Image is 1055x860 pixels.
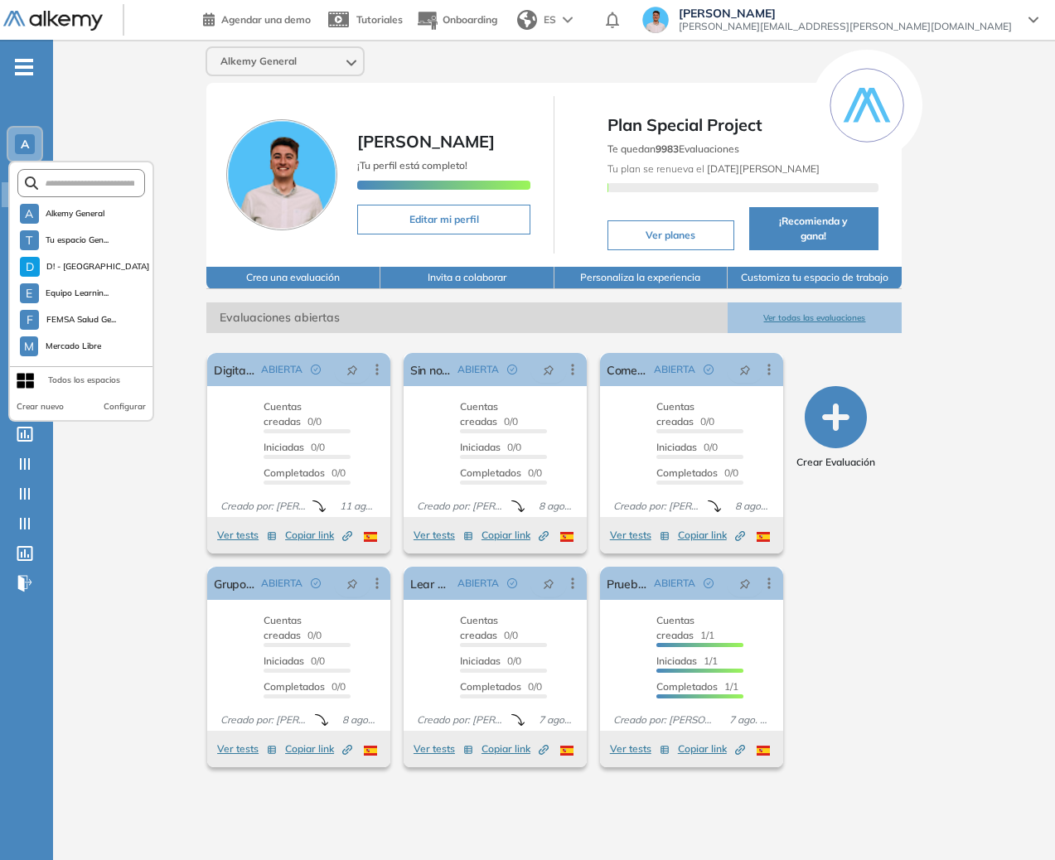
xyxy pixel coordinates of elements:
span: Iniciadas [656,655,697,667]
span: 1/1 [656,655,718,667]
span: ES [544,12,556,27]
span: Cuentas creadas [264,400,302,428]
span: 0/0 [460,466,542,479]
button: pushpin [530,570,567,597]
span: Creado por: [PERSON_NAME] [214,499,312,514]
span: 1/1 [656,614,714,641]
span: Iniciadas [460,441,501,453]
span: Copiar link [482,742,549,756]
span: Cuentas creadas [460,400,498,428]
img: ESP [560,532,573,542]
span: pushpin [543,363,554,376]
a: Comercial [607,353,647,386]
span: check-circle [704,578,714,588]
span: Creado por: [PERSON_NAME] [214,713,315,727]
span: Cuentas creadas [460,614,498,641]
span: Iniciadas [264,441,304,453]
span: Copiar link [678,742,745,756]
span: 0/0 [264,441,325,453]
span: 0/0 [656,466,738,479]
span: Tutoriales [356,13,403,26]
span: 1/1 [656,680,738,693]
span: Cuentas creadas [264,614,302,641]
button: Ver tests [414,525,473,545]
span: 0/0 [460,680,542,693]
button: Onboarding [416,2,497,38]
span: Completados [460,680,521,693]
span: pushpin [739,363,751,376]
button: Configurar [104,400,146,413]
button: Crea una evaluación [206,267,380,289]
button: Ver tests [217,525,277,545]
span: Creado por: [PERSON_NAME] [410,499,511,514]
span: ABIERTA [654,362,695,377]
span: pushpin [346,363,358,376]
span: 8 ago. 2025 [728,499,777,514]
span: A [25,207,33,220]
b: [DATE][PERSON_NAME] [704,162,820,175]
span: 7 ago. 2025 [532,713,580,727]
span: ¡Tu perfil está completo! [357,159,467,172]
span: check-circle [507,578,517,588]
button: Copiar link [482,525,549,545]
span: [PERSON_NAME] [679,7,1012,20]
span: Copiar link [678,528,745,543]
span: 0/0 [656,400,714,428]
img: world [517,10,537,30]
span: 0/0 [264,680,346,693]
span: Tu plan se renueva el [607,162,820,175]
a: Lear Corporation [410,567,451,600]
span: Cuentas creadas [656,614,694,641]
i: - [15,65,33,69]
a: Digitador [214,353,254,386]
a: Agendar una demo [203,8,311,28]
span: Cuentas creadas [656,400,694,428]
span: Alkemy General [220,55,297,68]
button: Ver todas las evaluaciones [728,302,902,333]
span: Creado por: [PERSON_NAME] [410,713,511,727]
span: check-circle [704,365,714,374]
button: pushpin [727,356,763,383]
span: Crear Evaluación [796,455,875,470]
button: Copiar link [678,525,745,545]
span: 8 ago. 2025 [532,499,580,514]
span: 11 ago. 2025 [333,499,384,514]
div: Todos los espacios [48,374,120,387]
span: 0/0 [460,400,518,428]
button: Ver tests [217,739,277,759]
span: Te quedan Evaluaciones [607,143,739,155]
span: Iniciadas [460,655,501,667]
button: Crear nuevo [17,400,64,413]
span: [PERSON_NAME][EMAIL_ADDRESS][PERSON_NAME][DOMAIN_NAME] [679,20,1012,33]
span: 0/0 [264,400,322,428]
span: ABIERTA [261,576,302,591]
span: Plan Special Project [607,113,878,138]
span: D [26,260,34,273]
span: T [26,234,32,247]
span: 8 ago. 2025 [336,713,384,727]
span: Alkemy General [46,207,105,220]
a: Grupo Gigante [214,567,254,600]
span: Completados [656,680,718,693]
a: Sin nombre [410,353,451,386]
button: Ver tests [610,525,670,545]
span: 0/0 [264,614,322,641]
button: ¡Recomienda y gana! [749,207,878,250]
span: E [26,287,32,300]
span: pushpin [739,577,751,590]
button: Ver tests [610,739,670,759]
button: Customiza tu espacio de trabajo [728,267,902,289]
button: Crear Evaluación [796,386,875,470]
span: pushpin [346,577,358,590]
button: Copiar link [285,525,352,545]
span: 0/0 [264,655,325,667]
iframe: Chat Widget [757,668,1055,860]
span: Completados [460,466,521,479]
span: 0/0 [656,441,718,453]
span: Completados [264,466,325,479]
button: pushpin [334,356,370,383]
img: ESP [364,746,377,756]
button: Ver planes [607,220,734,250]
button: Copiar link [678,739,745,759]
